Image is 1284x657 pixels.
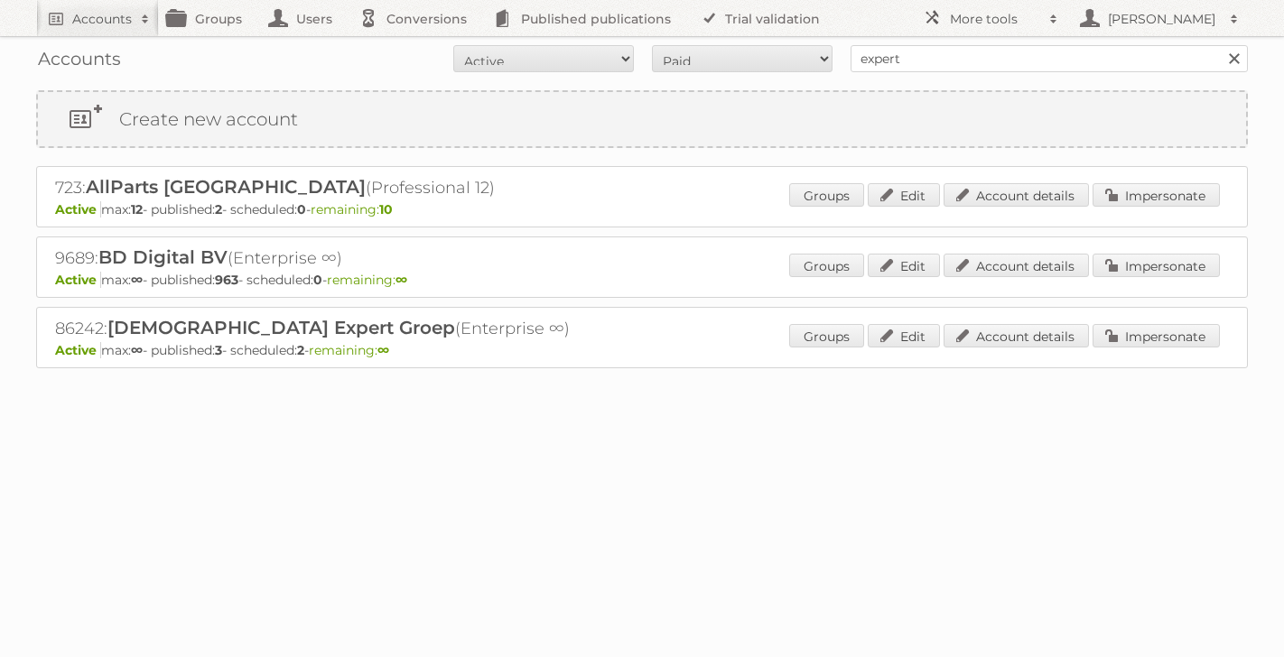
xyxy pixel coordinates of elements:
span: Active [55,342,101,358]
h2: [PERSON_NAME] [1103,10,1221,28]
strong: 3 [215,342,222,358]
strong: 2 [297,342,304,358]
strong: ∞ [377,342,389,358]
a: Groups [789,324,864,347]
strong: ∞ [395,272,407,288]
strong: 10 [379,201,393,217]
a: Groups [789,183,864,207]
h2: More tools [950,10,1040,28]
p: max: - published: - scheduled: - [55,201,1229,217]
a: Edit [868,254,940,277]
span: [DEMOGRAPHIC_DATA] Expert Groep [107,317,455,338]
span: remaining: [309,342,389,358]
span: AllParts [GEOGRAPHIC_DATA] [86,176,366,198]
a: Edit [868,324,940,347]
h2: Accounts [72,10,132,28]
h2: 86242: (Enterprise ∞) [55,317,687,340]
a: Account details [944,324,1089,347]
p: max: - published: - scheduled: - [55,272,1229,288]
span: remaining: [311,201,393,217]
strong: ∞ [131,342,143,358]
a: Account details [944,254,1089,277]
a: Edit [868,183,940,207]
h2: 723: (Professional 12) [55,176,687,199]
a: Impersonate [1093,183,1220,207]
span: BD Digital BV [98,246,228,268]
strong: 2 [215,201,222,217]
strong: 963 [215,272,238,288]
a: Impersonate [1093,254,1220,277]
a: Impersonate [1093,324,1220,347]
a: Account details [944,183,1089,207]
span: remaining: [327,272,407,288]
a: Create new account [38,92,1246,146]
span: Active [55,201,101,217]
strong: 0 [297,201,306,217]
strong: 12 [131,201,143,217]
h2: 9689: (Enterprise ∞) [55,246,687,270]
strong: 0 [313,272,322,288]
span: Active [55,272,101,288]
strong: ∞ [131,272,143,288]
p: max: - published: - scheduled: - [55,342,1229,358]
a: Groups [789,254,864,277]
